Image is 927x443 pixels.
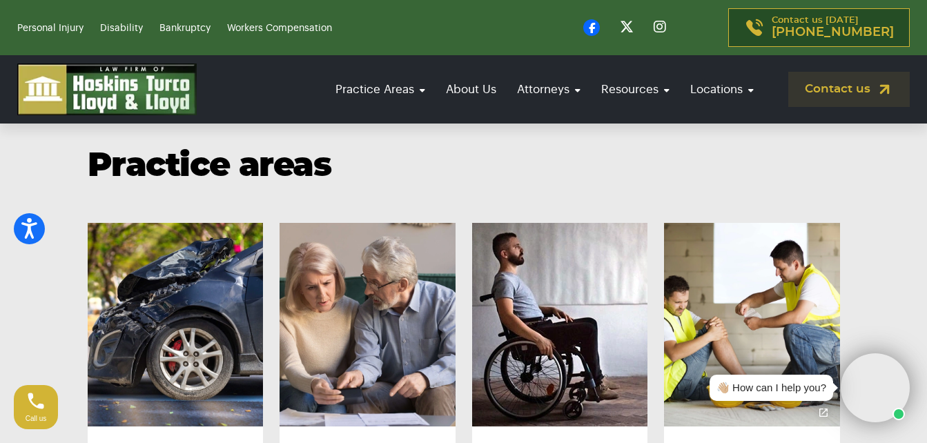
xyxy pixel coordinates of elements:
[88,148,840,185] h2: Practice areas
[716,380,826,396] div: 👋🏼 How can I help you?
[88,223,264,426] img: Damaged Car From A Car Accident
[329,70,432,109] a: Practice Areas
[788,72,910,107] a: Contact us
[683,70,761,109] a: Locations
[26,415,47,422] span: Call us
[594,70,676,109] a: Resources
[159,23,211,33] a: Bankruptcy
[809,398,838,427] a: Open chat
[17,63,197,115] img: logo
[227,23,332,33] a: Workers Compensation
[664,223,840,426] img: Injured Construction Worker
[439,70,503,109] a: About Us
[772,26,894,39] span: [PHONE_NUMBER]
[772,16,894,39] p: Contact us [DATE]
[510,70,587,109] a: Attorneys
[100,23,143,33] a: Disability
[728,8,910,47] a: Contact us [DATE][PHONE_NUMBER]
[17,23,84,33] a: Personal Injury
